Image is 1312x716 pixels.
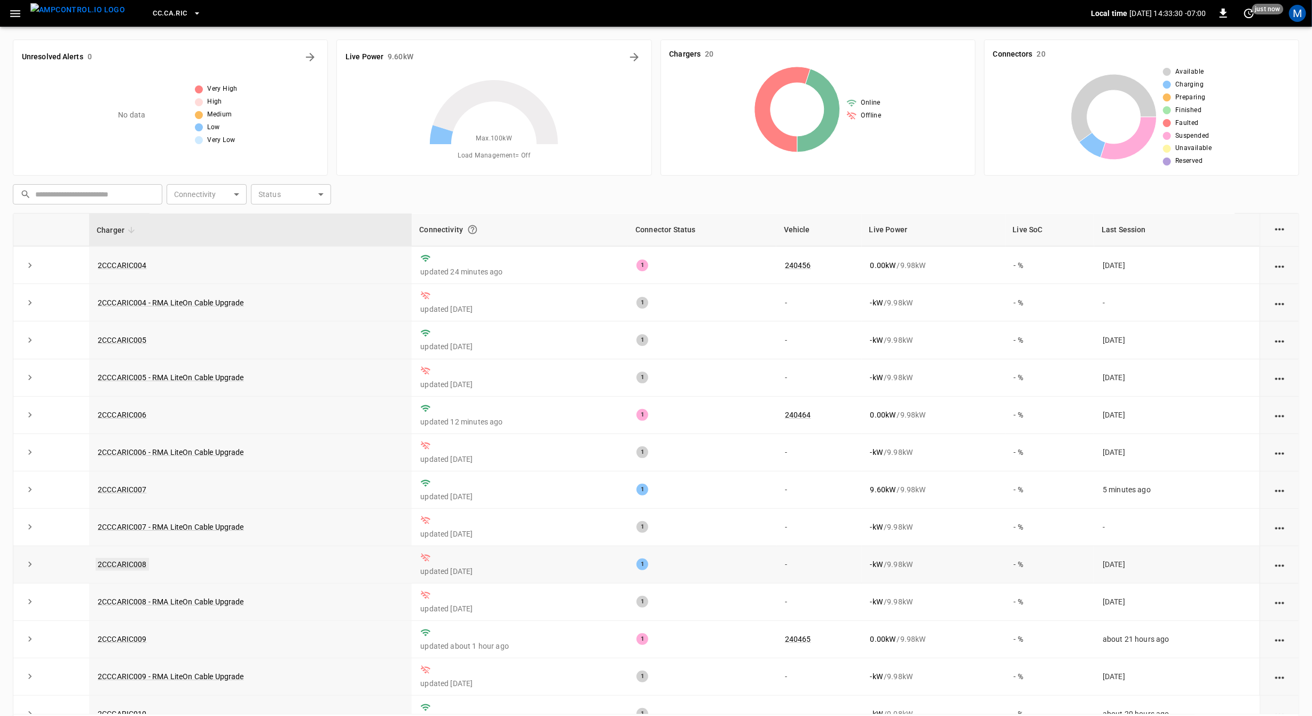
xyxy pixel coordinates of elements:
[628,214,776,246] th: Connector Status
[22,407,38,423] button: expand row
[1273,335,1286,345] div: action cell options
[1273,522,1286,532] div: action cell options
[153,7,187,20] span: CC.CA.RIC
[1273,671,1286,682] div: action cell options
[22,631,38,647] button: expand row
[1273,559,1286,570] div: action cell options
[1273,484,1286,495] div: action cell options
[22,369,38,385] button: expand row
[1005,359,1094,397] td: - %
[22,668,38,684] button: expand row
[870,671,997,682] div: / 9.98 kW
[870,596,883,607] p: - kW
[870,372,997,383] div: / 9.98 kW
[30,3,125,17] img: ampcontrol.io logo
[98,261,147,270] a: 2CCCARIC004
[870,484,896,495] p: 9.60 kW
[870,447,883,458] p: - kW
[776,584,862,621] td: -
[776,321,862,359] td: -
[98,672,244,681] a: 2CCCARIC009 - RMA LiteOn Cable Upgrade
[97,224,138,237] span: Charger
[88,51,92,63] h6: 0
[1175,143,1212,154] span: Unavailable
[637,259,648,271] div: 1
[1175,80,1204,90] span: Charging
[870,559,997,570] div: / 9.98 kW
[1175,67,1204,77] span: Available
[870,260,896,271] p: 0.00 kW
[785,411,811,419] a: 240464
[476,133,513,144] span: Max. 100 kW
[22,444,38,460] button: expand row
[1094,621,1260,658] td: about 21 hours ago
[785,635,811,643] a: 240465
[420,678,619,689] p: updated [DATE]
[1094,247,1260,284] td: [DATE]
[776,284,862,321] td: -
[870,559,883,570] p: - kW
[1094,584,1260,621] td: [DATE]
[637,409,648,421] div: 1
[1273,410,1286,420] div: action cell options
[776,658,862,696] td: -
[207,97,222,107] span: High
[1273,447,1286,458] div: action cell options
[388,51,413,63] h6: 9.60 kW
[1005,658,1094,696] td: - %
[22,556,38,572] button: expand row
[98,336,147,344] a: 2CCCARIC005
[870,671,883,682] p: - kW
[1273,596,1286,607] div: action cell options
[420,566,619,577] p: updated [DATE]
[1175,118,1199,129] span: Faulted
[207,135,235,146] span: Very Low
[98,523,244,531] a: 2CCCARIC007 - RMA LiteOn Cable Upgrade
[22,519,38,535] button: expand row
[861,111,882,121] span: Offline
[870,634,896,644] p: 0.00 kW
[637,334,648,346] div: 1
[626,49,643,66] button: Energy Overview
[1175,105,1201,116] span: Finished
[207,122,219,133] span: Low
[1094,509,1260,546] td: -
[1005,397,1094,434] td: - %
[148,3,205,24] button: CC.CA.RIC
[420,454,619,465] p: updated [DATE]
[1005,621,1094,658] td: - %
[637,521,648,533] div: 1
[670,49,701,60] h6: Chargers
[1273,260,1286,271] div: action cell options
[22,332,38,348] button: expand row
[705,49,713,60] h6: 20
[98,485,147,494] a: 2CCCARIC007
[1005,471,1094,509] td: - %
[1005,509,1094,546] td: - %
[420,603,619,614] p: updated [DATE]
[1252,4,1284,14] span: just now
[870,335,883,345] p: - kW
[785,261,811,270] a: 240456
[1094,214,1260,246] th: Last Session
[1005,321,1094,359] td: - %
[1094,284,1260,321] td: -
[420,266,619,277] p: updated 24 minutes ago
[870,410,896,420] p: 0.00 kW
[637,558,648,570] div: 1
[463,220,482,239] button: Connection between the charger and our software.
[870,634,997,644] div: / 9.98 kW
[1273,372,1286,383] div: action cell options
[637,297,648,309] div: 1
[776,359,862,397] td: -
[1273,297,1286,308] div: action cell options
[96,558,149,571] a: 2CCCARIC008
[870,596,997,607] div: / 9.98 kW
[458,151,530,161] span: Load Management = Off
[637,372,648,383] div: 1
[1094,658,1260,696] td: [DATE]
[207,84,238,95] span: Very High
[1273,223,1286,233] div: action cell options
[1094,434,1260,471] td: [DATE]
[870,522,883,532] p: - kW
